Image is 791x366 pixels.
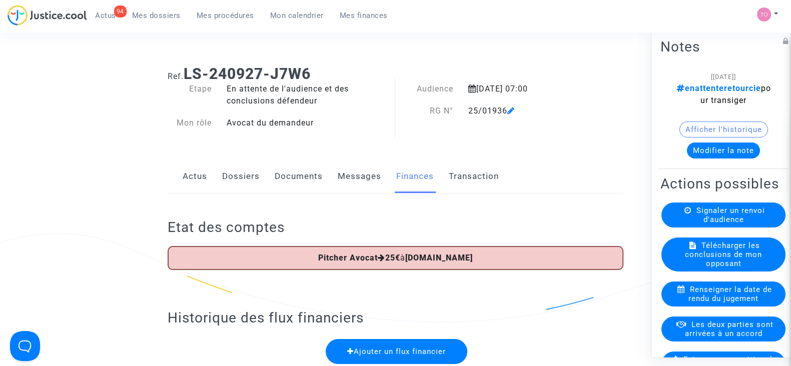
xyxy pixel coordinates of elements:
h2: Notes [660,38,786,55]
span: pour transiger [676,83,771,105]
span: Actus [95,11,116,20]
div: En attente de l'audience et des conclusions défendeur [219,83,396,107]
iframe: Help Scout Beacon - Open [10,331,40,361]
div: Mon rôle [160,117,219,129]
b: [DOMAIN_NAME] [405,253,473,262]
span: Les deux parties sont arrivées à un accord [685,320,773,338]
a: Dossiers [222,160,260,193]
span: Signaler un renvoi d'audience [696,206,765,224]
span: Mon calendrier [270,11,324,20]
button: Modifier la note [687,142,760,158]
span: Mes finances [340,11,388,20]
span: Télécharger les conclusions de mon opposant [685,241,762,268]
div: Audience [395,83,461,95]
b: Pitcher Avocat [318,253,378,262]
a: Mes dossiers [124,8,189,23]
div: RG N° [395,105,461,117]
b: LS-240927-J7W6 [184,65,311,82]
div: 25/01936 [461,105,591,117]
span: enattenteretourcie [676,83,761,93]
span: Ajouter un flux financier [347,347,446,356]
div: 94 [114,5,127,17]
span: à [318,253,473,262]
h2: Actions possibles [660,175,786,192]
a: Messages [338,160,381,193]
b: 25€ [385,253,400,262]
span: [[DATE]] [711,73,736,80]
button: Ajouter un flux financier [326,339,468,364]
div: Avocat du demandeur [219,117,396,129]
span: Ref. [168,71,184,81]
a: Mon calendrier [262,8,332,23]
a: Mes finances [332,8,396,23]
a: Actus [183,160,207,193]
a: Finances [396,160,434,193]
img: jc-logo.svg [8,5,87,25]
span: Mes dossiers [132,11,181,20]
span: Renseigner la date de rendu du jugement [688,285,772,303]
a: 94Actus [87,8,124,23]
button: Afficher l'historique [679,121,768,137]
a: Transaction [449,160,499,193]
a: Documents [275,160,323,193]
a: Mes procédures [189,8,262,23]
h2: Historique des flux financiers [168,309,623,326]
h2: Etat des comptes [168,218,623,236]
img: fe1f3729a2b880d5091b466bdc4f5af5 [757,7,771,21]
div: [DATE] 07:00 [461,83,591,95]
div: Etape [160,83,219,107]
span: Mes procédures [197,11,254,20]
